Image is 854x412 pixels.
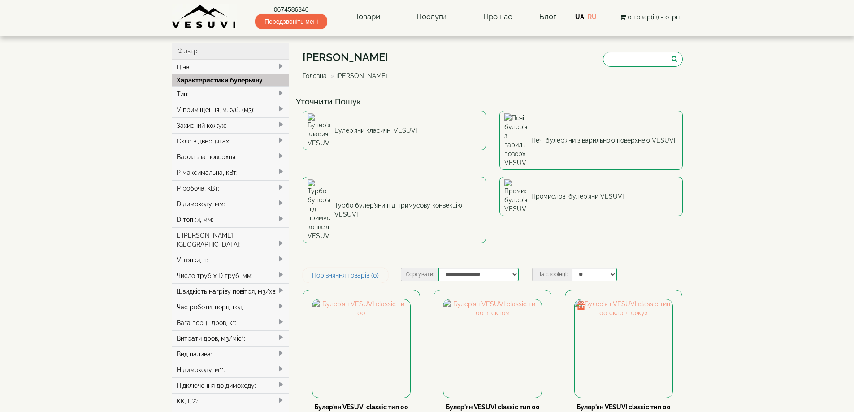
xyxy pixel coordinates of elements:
[303,177,486,243] a: Турбо булер'яни під примусову конвекцію VESUVI Турбо булер'яни під примусову конвекцію VESUVI
[499,111,683,170] a: Печі булер'яни з варильною поверхнею VESUVI Печі булер'яни з варильною поверхнею VESUVI
[474,7,521,27] a: Про нас
[575,13,584,21] a: UA
[628,13,680,21] span: 0 товар(ів) - 0грн
[172,283,289,299] div: Швидкість нагріву повітря, м3/хв:
[499,177,683,216] a: Промислові булер'яни VESUVI Промислові булер'яни VESUVI
[312,299,410,397] img: Булер'ян VESUVI classic тип 00
[172,86,289,102] div: Тип:
[346,7,389,27] a: Товари
[172,180,289,196] div: P робоча, кВт:
[172,60,289,75] div: Ціна
[617,12,682,22] button: 0 товар(ів) - 0грн
[329,71,387,80] li: [PERSON_NAME]
[539,12,556,21] a: Блог
[172,43,289,60] div: Фільтр
[172,212,289,227] div: D топки, мм:
[504,179,527,213] img: Промислові булер'яни VESUVI
[172,102,289,117] div: V приміщення, м.куб. (м3):
[172,196,289,212] div: D димоходу, мм:
[172,268,289,283] div: Число труб x D труб, мм:
[407,7,455,27] a: Послуги
[255,14,327,29] span: Передзвоніть мені
[172,330,289,346] div: Витрати дров, м3/міс*:
[172,393,289,409] div: ККД, %:
[172,4,237,29] img: Завод VESUVI
[172,346,289,362] div: Вид палива:
[172,377,289,393] div: Підключення до димоходу:
[172,252,289,268] div: V топки, л:
[303,111,486,150] a: Булер'яни класичні VESUVI Булер'яни класичні VESUVI
[314,403,408,411] a: Булер'ян VESUVI classic тип 00
[296,97,689,106] h4: Уточнити Пошук
[172,133,289,149] div: Скло в дверцятах:
[532,268,572,281] label: На сторінці:
[172,74,289,86] div: Характеристики булерьяну
[303,72,327,79] a: Головна
[303,268,388,283] a: Порівняння товарів (0)
[172,227,289,252] div: L [PERSON_NAME], [GEOGRAPHIC_DATA]:
[255,5,327,14] a: 0674586340
[308,179,330,240] img: Турбо булер'яни під примусову конвекцію VESUVI
[172,299,289,315] div: Час роботи, порц. год:
[443,299,541,397] img: Булер'ян VESUVI classic тип 00 зі склом
[172,149,289,165] div: Варильна поверхня:
[504,113,527,167] img: Печі булер'яни з варильною поверхнею VESUVI
[577,301,585,310] img: gift
[588,13,597,21] a: RU
[172,315,289,330] div: Вага порції дров, кг:
[172,117,289,133] div: Захисний кожух:
[308,113,330,147] img: Булер'яни класичні VESUVI
[401,268,438,281] label: Сортувати:
[172,165,289,180] div: P максимальна, кВт:
[172,362,289,377] div: H димоходу, м**:
[575,299,672,397] img: Булер'ян VESUVI classic тип 00 скло + кожух
[303,52,394,63] h1: [PERSON_NAME]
